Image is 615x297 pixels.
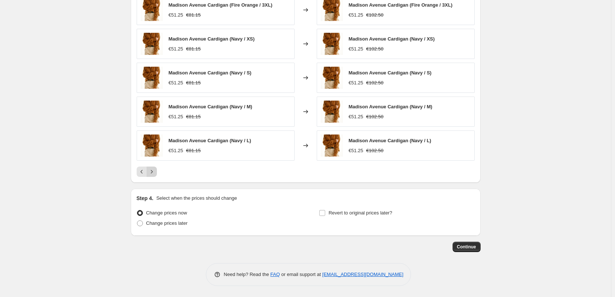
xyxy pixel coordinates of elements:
span: Change prices now [146,210,187,216]
span: Madison Avenue Cardigan (Navy / L) [169,138,251,143]
img: 20250908_1020_CinematicCashmereElegance_remix_01k4myfr2jfr8aqqcdfk5jcsrg_80x.png [321,134,343,157]
p: Select when the prices should change [156,195,237,202]
a: FAQ [270,272,280,277]
button: Previous [137,167,147,177]
img: 20250908_1020_CinematicCashmereElegance_remix_01k4myfr2jfr8aqqcdfk5jcsrg_80x.png [141,33,163,55]
img: 20250908_1020_CinematicCashmereElegance_remix_01k4myfr2jfr8aqqcdfk5jcsrg_80x.png [321,67,343,89]
span: Madison Avenue Cardigan (Navy / M) [169,104,252,109]
span: Madison Avenue Cardigan (Navy / XS) [169,36,255,42]
img: 20250908_1020_CinematicCashmereElegance_remix_01k4myfr2jfr8aqqcdfk5jcsrg_80x.png [141,134,163,157]
img: 20250908_1020_CinematicCashmereElegance_remix_01k4myfr2jfr8aqqcdfk5jcsrg_80x.png [321,33,343,55]
nav: Pagination [137,167,157,177]
strike: €81.15 [186,147,201,154]
div: €51.25 [349,147,363,154]
div: €51.25 [169,11,183,19]
div: €51.25 [169,147,183,154]
strike: €102.50 [366,11,383,19]
strike: €81.15 [186,79,201,87]
strike: €81.15 [186,45,201,53]
strike: €102.50 [366,113,383,120]
div: €51.25 [349,113,363,120]
img: 20250908_1020_CinematicCashmereElegance_remix_01k4myfr2jfr8aqqcdfk5jcsrg_80x.png [141,101,163,123]
div: €51.25 [169,113,183,120]
strike: €81.15 [186,113,201,120]
a: [EMAIL_ADDRESS][DOMAIN_NAME] [322,272,403,277]
img: 20250908_1020_CinematicCashmereElegance_remix_01k4myfr2jfr8aqqcdfk5jcsrg_80x.png [321,101,343,123]
span: Revert to original prices later? [328,210,392,216]
div: €51.25 [349,79,363,87]
span: or email support at [280,272,322,277]
span: Change prices later [146,220,188,226]
span: Continue [457,244,476,250]
span: Madison Avenue Cardigan (Navy / S) [349,70,432,76]
strike: €102.50 [366,45,383,53]
img: 20250908_1020_CinematicCashmereElegance_remix_01k4myfr2jfr8aqqcdfk5jcsrg_80x.png [141,67,163,89]
h2: Step 4. [137,195,154,202]
div: €51.25 [349,11,363,19]
div: €51.25 [169,45,183,53]
button: Next [147,167,157,177]
strike: €102.50 [366,147,383,154]
div: €51.25 [349,45,363,53]
span: Need help? Read the [224,272,271,277]
span: Madison Avenue Cardigan (Navy / M) [349,104,432,109]
span: Madison Avenue Cardigan (Navy / XS) [349,36,435,42]
strike: €81.15 [186,11,201,19]
span: Madison Avenue Cardigan (Fire Orange / 3XL) [349,2,453,8]
strike: €102.50 [366,79,383,87]
span: Madison Avenue Cardigan (Fire Orange / 3XL) [169,2,273,8]
span: Madison Avenue Cardigan (Navy / S) [169,70,252,76]
button: Continue [453,242,481,252]
span: Madison Avenue Cardigan (Navy / L) [349,138,431,143]
div: €51.25 [169,79,183,87]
